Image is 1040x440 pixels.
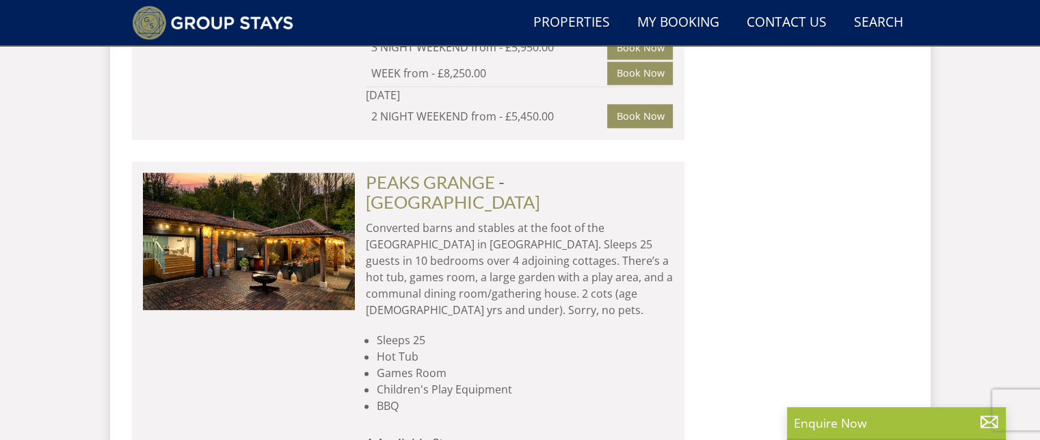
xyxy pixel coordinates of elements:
[741,8,832,38] a: Contact Us
[607,62,673,85] a: Book Now
[366,87,550,103] div: [DATE]
[794,414,999,432] p: Enquire Now
[377,398,674,414] li: BBQ
[366,172,540,211] span: -
[849,8,909,38] a: Search
[132,5,294,40] img: Group Stays
[143,172,355,309] img: Peaks-Grange-Somerset-Holiday-Home-Accommodation-Sleeps16.original.jpg
[371,108,608,125] div: 2 NIGHT WEEKEND from - £5,450.00
[377,381,674,398] li: Children's Play Equipment
[607,36,673,59] a: Book Now
[371,65,608,81] div: WEEK from - £8,250.00
[366,220,674,318] p: Converted barns and stables at the foot of the [GEOGRAPHIC_DATA] in [GEOGRAPHIC_DATA]. Sleeps 25 ...
[528,8,615,38] a: Properties
[366,172,495,192] a: PEAKS GRANGE
[377,332,674,348] li: Sleeps 25
[366,192,540,212] a: [GEOGRAPHIC_DATA]
[632,8,725,38] a: My Booking
[371,39,608,55] div: 3 NIGHT WEEKEND from - £5,950.00
[377,365,674,381] li: Games Room
[377,348,674,365] li: Hot Tub
[607,104,673,127] a: Book Now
